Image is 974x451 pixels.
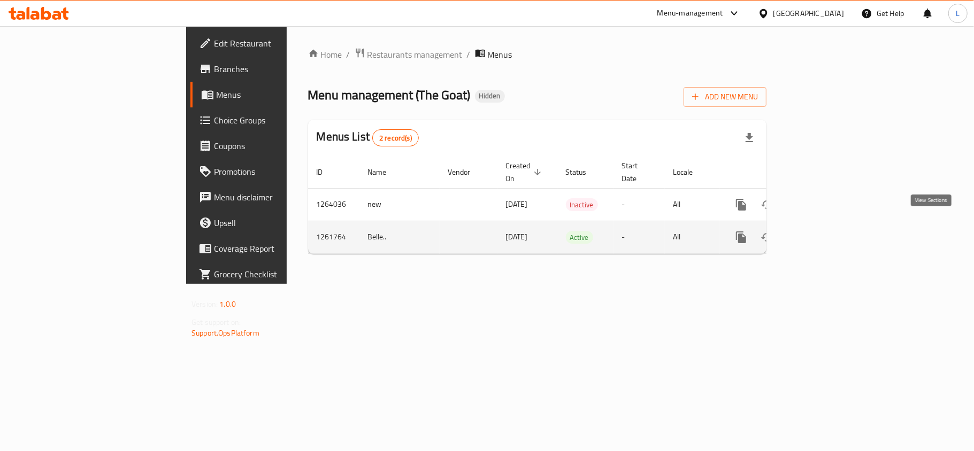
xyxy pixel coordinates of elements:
[372,129,419,146] div: Total records count
[566,231,593,244] div: Active
[214,165,340,178] span: Promotions
[566,231,593,244] span: Active
[308,156,840,254] table: enhanced table
[566,166,601,178] span: Status
[613,188,665,221] td: -
[214,139,340,152] span: Coupons
[190,184,349,210] a: Menu disclaimer
[506,159,544,185] span: Created On
[190,236,349,261] a: Coverage Report
[368,166,401,178] span: Name
[467,48,471,61] li: /
[720,156,840,189] th: Actions
[475,90,505,103] div: Hidden
[665,188,720,221] td: All
[214,242,340,255] span: Coverage Report
[657,7,723,20] div: Menu-management
[190,133,349,159] a: Coupons
[359,188,440,221] td: new
[488,48,512,61] span: Menus
[214,191,340,204] span: Menu disclaimer
[190,56,349,82] a: Branches
[728,192,754,217] button: more
[214,63,340,75] span: Branches
[191,315,241,329] span: Get support on:
[216,88,340,101] span: Menus
[622,159,652,185] span: Start Date
[506,197,528,211] span: [DATE]
[214,37,340,50] span: Edit Restaurant
[317,129,419,146] h2: Menus List
[665,221,720,253] td: All
[191,297,218,311] span: Version:
[219,297,236,311] span: 1.0.0
[613,221,665,253] td: -
[728,224,754,250] button: more
[359,221,440,253] td: Belle..
[754,192,780,217] button: Change Status
[684,87,766,107] button: Add New Menu
[367,48,463,61] span: Restaurants management
[475,91,505,100] span: Hidden
[373,133,418,143] span: 2 record(s)
[190,159,349,184] a: Promotions
[308,83,471,107] span: Menu management ( The Goat )
[506,230,528,244] span: [DATE]
[308,48,766,61] nav: breadcrumb
[190,107,349,133] a: Choice Groups
[754,224,780,250] button: Change Status
[737,125,762,151] div: Export file
[214,268,340,281] span: Grocery Checklist
[190,82,349,107] a: Menus
[190,210,349,236] a: Upsell
[355,48,463,61] a: Restaurants management
[566,199,598,211] span: Inactive
[673,166,707,178] span: Locale
[191,326,259,340] a: Support.OpsPlatform
[190,261,349,287] a: Grocery Checklist
[214,114,340,127] span: Choice Groups
[956,7,960,19] span: L
[214,216,340,229] span: Upsell
[566,198,598,211] div: Inactive
[317,166,337,178] span: ID
[692,90,758,104] span: Add New Menu
[773,7,844,19] div: [GEOGRAPHIC_DATA]
[190,30,349,56] a: Edit Restaurant
[448,166,485,178] span: Vendor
